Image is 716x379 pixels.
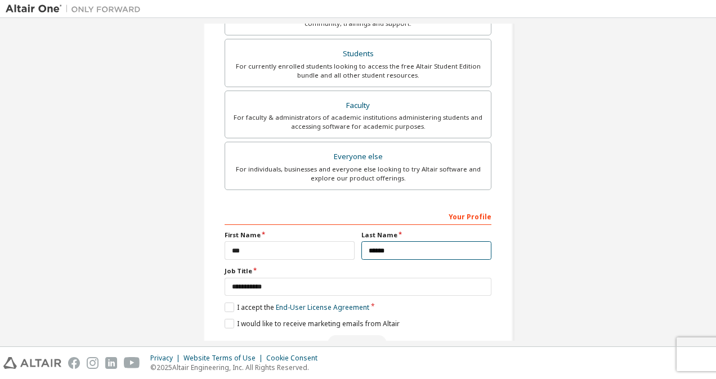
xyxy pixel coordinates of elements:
div: Faculty [232,98,484,114]
div: Everyone else [232,149,484,165]
img: altair_logo.svg [3,357,61,369]
div: Privacy [150,354,184,363]
div: For faculty & administrators of academic institutions administering students and accessing softwa... [232,113,484,131]
img: Altair One [6,3,146,15]
div: For currently enrolled students looking to access the free Altair Student Edition bundle and all ... [232,62,484,80]
p: © 2025 Altair Engineering, Inc. All Rights Reserved. [150,363,324,372]
div: Read and acccept EULA to continue [225,335,491,352]
div: For individuals, businesses and everyone else looking to try Altair software and explore our prod... [232,165,484,183]
div: Your Profile [225,207,491,225]
div: Students [232,46,484,62]
label: I accept the [225,303,369,312]
img: instagram.svg [87,357,99,369]
img: facebook.svg [68,357,80,369]
label: Job Title [225,267,491,276]
label: I would like to receive marketing emails from Altair [225,319,400,328]
div: Website Terms of Use [184,354,266,363]
label: First Name [225,231,355,240]
img: linkedin.svg [105,357,117,369]
a: End-User License Agreement [276,303,369,312]
img: youtube.svg [124,357,140,369]
label: Last Name [361,231,491,240]
div: Cookie Consent [266,354,324,363]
